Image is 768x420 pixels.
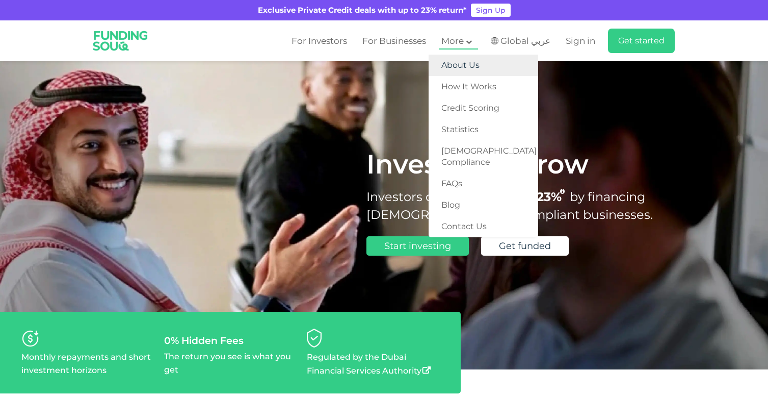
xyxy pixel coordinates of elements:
a: Statistics [429,119,538,140]
a: FAQs [429,173,538,194]
img: diversifyYourPortfolioByLending [307,329,322,348]
p: Monthly repayments and short investment horizons [21,351,154,377]
a: Credit Scoring [429,97,538,119]
a: [DEMOGRAPHIC_DATA] Compliance [429,140,538,173]
span: Global عربي [500,35,550,47]
a: Sign Up [471,4,511,17]
a: About Us [429,55,538,76]
a: Get funded [481,236,569,256]
i: 23% IRR (expected) ~ 15% Net yield (expected) [560,189,565,194]
span: 23% [537,189,570,204]
span: Start investing [384,240,451,252]
img: Logo [86,22,155,59]
span: Invest and Grow [366,148,589,180]
a: Contact Us [429,216,538,237]
div: Exclusive Private Credit deals with up to 23% return* [258,5,467,16]
span: More [441,36,464,46]
span: Investors can achieve up to [366,189,534,204]
a: For Businesses [360,33,429,50]
p: The return you see is what you get [164,350,297,377]
a: Blog [429,194,538,216]
span: Sign in [566,36,595,46]
a: How It Works [429,76,538,97]
div: 0% Hidden Fees [164,335,297,347]
a: Start investing [366,236,469,256]
p: Regulated by the Dubai Financial Services Authority [307,351,439,378]
a: Sign in [563,33,595,50]
img: SA Flag [491,37,498,44]
a: For Investors [289,33,350,50]
span: Get funded [499,240,551,252]
img: personaliseYourRisk [21,330,39,348]
span: Get started [618,36,665,45]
